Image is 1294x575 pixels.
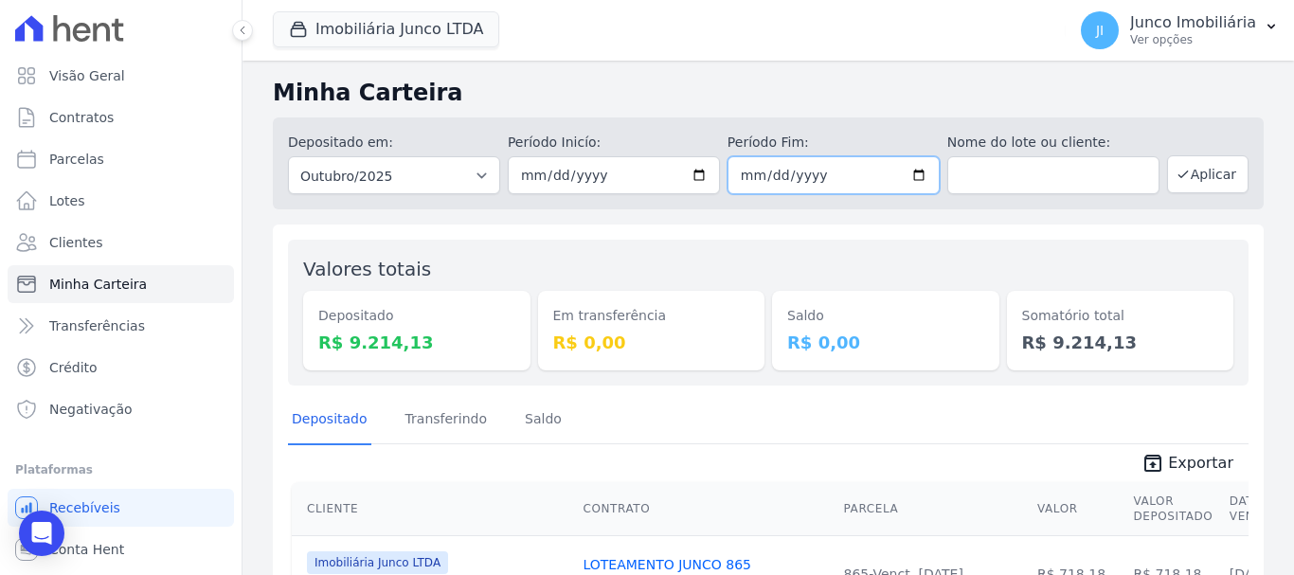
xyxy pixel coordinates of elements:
span: Visão Geral [49,66,125,85]
dd: R$ 9.214,13 [318,330,515,355]
label: Nome do lote ou cliente: [947,133,1159,153]
a: Lotes [8,182,234,220]
span: Clientes [49,233,102,252]
label: Período Fim: [728,133,940,153]
label: Período Inicío: [508,133,720,153]
a: Clientes [8,224,234,261]
a: Visão Geral [8,57,234,95]
span: Parcelas [49,150,104,169]
th: Contrato [575,482,836,536]
span: Imobiliária Junco LTDA [307,551,448,574]
a: Transferências [8,307,234,345]
a: Saldo [521,396,566,445]
button: Aplicar [1167,155,1249,193]
dt: Em transferência [553,306,750,326]
a: Conta Hent [8,530,234,568]
a: Contratos [8,99,234,136]
span: Contratos [49,108,114,127]
p: Ver opções [1130,32,1256,47]
span: Lotes [49,191,85,210]
a: Negativação [8,390,234,428]
dd: R$ 0,00 [787,330,984,355]
dd: R$ 9.214,13 [1022,330,1219,355]
a: Transferindo [402,396,492,445]
th: Valor Depositado [1125,482,1221,536]
i: unarchive [1141,452,1164,475]
p: Junco Imobiliária [1130,13,1256,32]
th: Cliente [292,482,575,536]
dt: Depositado [318,306,515,326]
th: Valor [1030,482,1125,536]
dt: Somatório total [1022,306,1219,326]
a: LOTEAMENTO JUNCO 865 [583,557,751,572]
span: Crédito [49,358,98,377]
a: unarchive Exportar [1126,452,1249,478]
span: Conta Hent [49,540,124,559]
span: JI [1096,24,1104,37]
span: Transferências [49,316,145,335]
a: Recebíveis [8,489,234,527]
span: Exportar [1168,452,1233,475]
span: Recebíveis [49,498,120,517]
a: Depositado [288,396,371,445]
div: Open Intercom Messenger [19,511,64,556]
span: Negativação [49,400,133,419]
a: Minha Carteira [8,265,234,303]
a: Parcelas [8,140,234,178]
a: Crédito [8,349,234,386]
label: Depositado em: [288,135,393,150]
button: JI Junco Imobiliária Ver opções [1066,4,1294,57]
th: Parcela [836,482,1030,536]
h2: Minha Carteira [273,76,1264,110]
button: Imobiliária Junco LTDA [273,11,499,47]
span: Minha Carteira [49,275,147,294]
label: Valores totais [303,258,431,280]
dd: R$ 0,00 [553,330,750,355]
div: Plataformas [15,458,226,481]
dt: Saldo [787,306,984,326]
